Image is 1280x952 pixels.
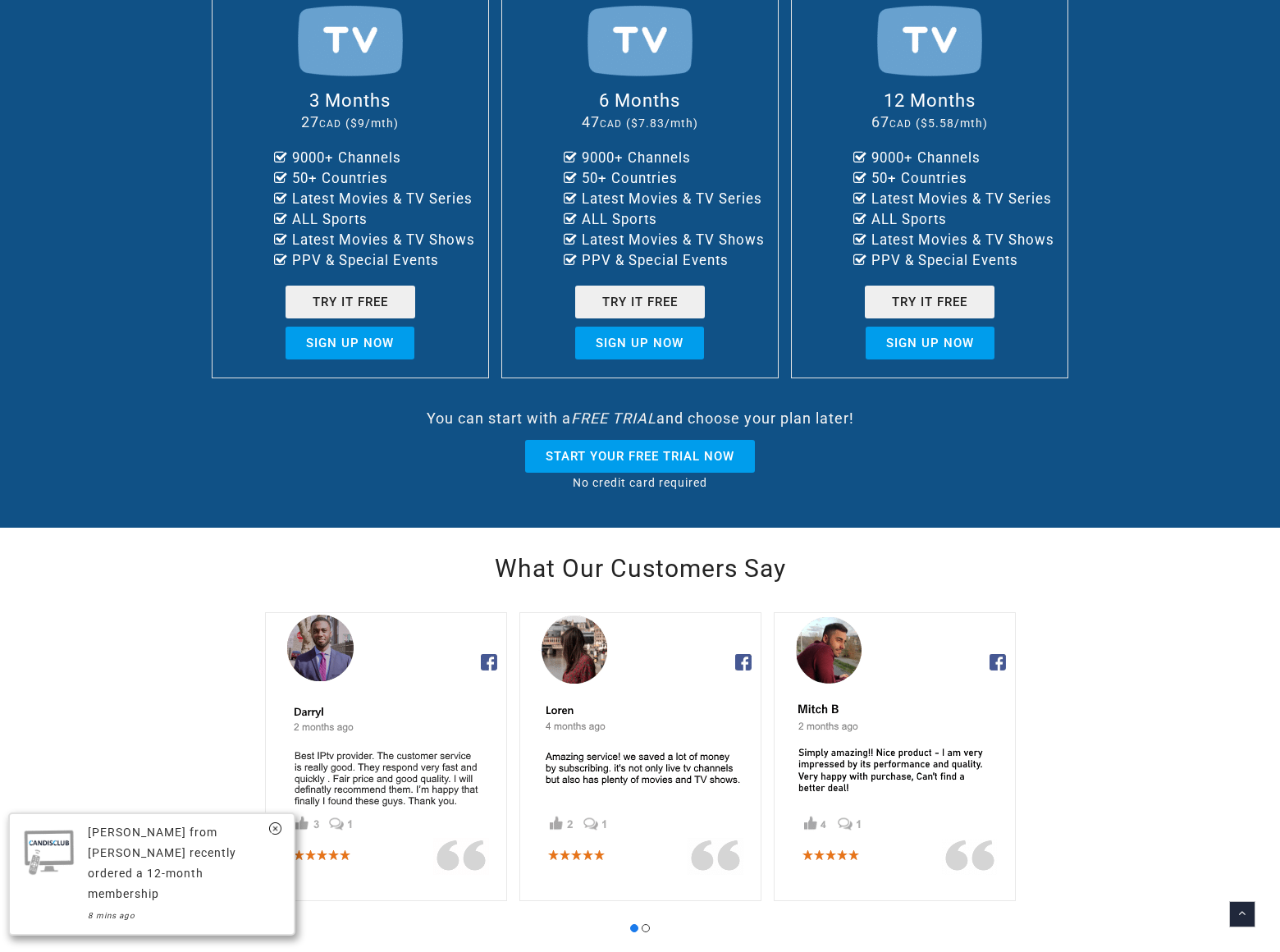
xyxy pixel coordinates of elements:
[596,336,683,350] span: Sign Up Now
[600,118,622,130] span: CAD
[345,117,399,130] span: ($9/mth)
[865,286,994,318] a: Try It Free
[582,149,691,166] a: 9000+ Channels
[88,911,135,920] small: 8 mins ago
[871,170,967,186] a: 50+ Countries
[871,113,988,130] span: 67
[582,94,698,130] a: 6 Months47CAD ($7.83/mth)
[571,410,656,427] em: FREE TRIAL
[301,94,399,130] a: 3 Months27CAD ($9/mth)
[292,211,368,227] a: ALL Sports
[88,822,253,926] div: [PERSON_NAME] from [PERSON_NAME] recently ordered a 12-month membership
[286,286,415,318] a: Try It Free
[886,336,974,350] span: Sign Up Now
[871,149,981,166] a: 9000+ Channels
[626,117,698,130] span: ($7.83/mth)
[427,410,854,427] span: You can start with a and choose your plan later!
[292,170,388,186] a: 50+ Countries
[573,476,707,489] span: No credit card required
[871,231,1054,248] a: Latest Movies & TV Shows
[269,822,281,835] img: close
[286,327,414,359] a: Sign Up Now
[319,118,341,130] span: CAD
[889,118,912,130] span: CAD
[306,336,394,350] span: Sign Up Now
[871,252,1018,268] a: PPV & Special Events
[582,252,729,268] a: PPV & Special Events
[582,113,698,130] span: 47
[292,190,473,207] a: Latest Movies & TV Series
[916,117,988,130] span: ($5.58/mth)
[18,822,80,881] img: icon.png
[525,440,755,473] a: Start Your Free Trial Now
[292,252,439,268] a: PPV & Special Events
[582,190,762,207] a: Latest Movies & TV Series
[866,327,994,359] a: Sign Up Now
[292,149,401,166] a: 9000+ Channels
[871,190,1052,207] a: Latest Movies & TV Series
[313,295,388,309] span: Try It Free
[582,170,678,186] a: 50+ Countries
[495,554,786,583] span: What Our Customers Say
[602,295,678,309] span: Try It Free
[575,327,704,359] a: Sign Up Now
[309,90,391,111] span: 3 Months
[1229,901,1255,927] a: Back to top
[884,90,976,111] span: 12 Months
[546,449,734,464] span: Start Your Free Trial Now
[871,211,947,227] a: ALL Sports
[575,286,705,318] a: Try It Free
[301,113,399,130] span: 27
[892,295,967,309] span: Try It Free
[582,231,765,248] a: Latest Movies & TV Shows
[599,90,680,111] span: 6 Months
[292,231,475,248] a: Latest Movies & TV Shows
[871,94,988,130] a: 12 Months67CAD ($5.58/mth)
[582,211,657,227] a: ALL Sports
